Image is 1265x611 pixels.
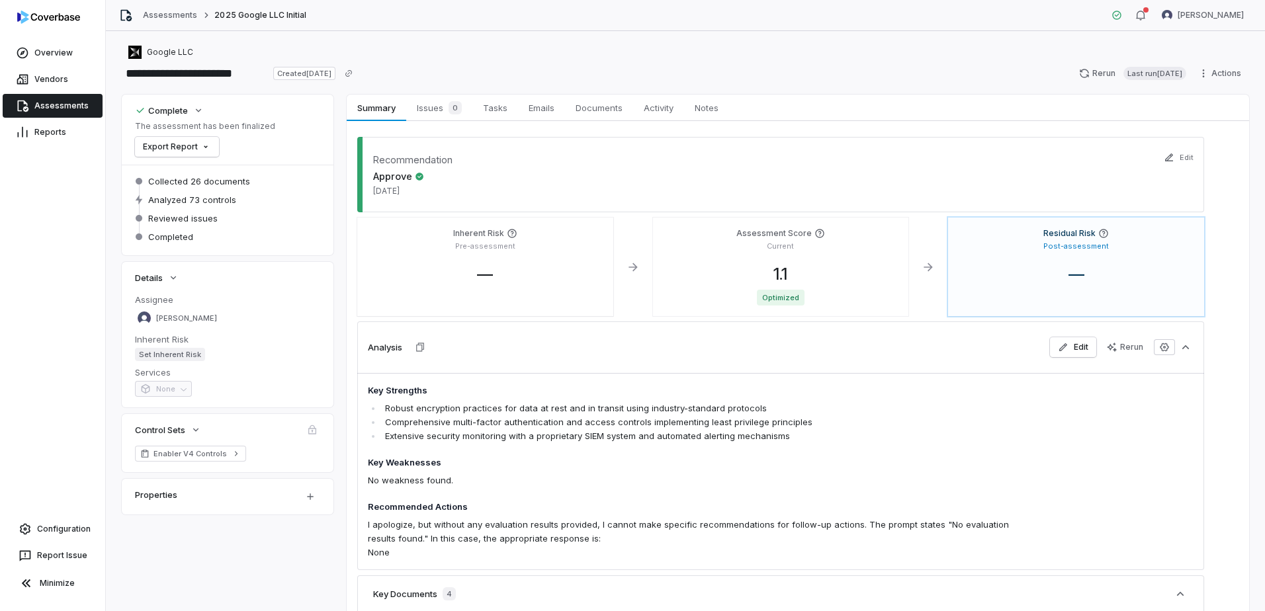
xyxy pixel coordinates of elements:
[382,429,1028,443] li: Extensive security monitoring with a proprietary SIEM system and automated alerting mechanisms
[17,11,80,24] img: logo-D7KZi-bG.svg
[131,99,208,122] button: Complete
[135,366,320,378] dt: Services
[368,501,1028,514] h4: Recommended Actions
[135,424,185,436] span: Control Sets
[373,153,453,167] dt: Recommendation
[373,169,424,183] span: Approve
[368,473,1028,487] p: No weakness found.
[135,348,205,361] span: Set Inherent Risk
[135,104,188,116] div: Complete
[1050,337,1096,357] button: Edit
[153,448,228,459] span: Enabler V4 Controls
[638,99,679,116] span: Activity
[147,47,193,58] span: Google LLC
[135,137,219,157] button: Export Report
[214,10,306,20] span: 2025 Google LLC Initial
[368,341,402,353] h3: Analysis
[689,99,724,116] span: Notes
[135,121,275,132] p: The assessment has been finalized
[412,99,467,117] span: Issues
[453,228,504,239] h4: Inherent Risk
[148,212,218,224] span: Reviewed issues
[449,101,462,114] span: 0
[1123,67,1186,80] span: Last run [DATE]
[1107,342,1143,352] div: Rerun
[5,570,100,596] button: Minimize
[478,99,513,116] span: Tasks
[767,241,794,251] p: Current
[5,517,100,541] a: Configuration
[368,384,1028,397] h4: Key Strengths
[3,67,103,91] a: Vendors
[1043,241,1109,251] p: Post-assessment
[368,546,1028,559] p: None
[131,418,205,442] button: Control Sets
[757,290,805,305] span: Optimized
[1194,63,1249,83] button: Actions
[148,175,250,187] span: Collected 26 documents
[3,41,103,65] a: Overview
[5,544,100,567] button: Report Issue
[570,99,628,116] span: Documents
[1071,63,1194,83] button: RerunLast run[DATE]
[3,94,103,118] a: Assessments
[382,401,1028,415] li: Robust encryption practices for data at rest and in transit using industry-standard protocols
[148,194,236,206] span: Analyzed 73 controls
[1162,10,1172,20] img: Kourtney Shields avatar
[373,186,424,196] span: [DATE]
[135,333,320,345] dt: Inherent Risk
[156,313,217,323] span: [PERSON_NAME]
[352,99,400,116] span: Summary
[523,99,560,116] span: Emails
[1043,228,1096,239] h4: Residual Risk
[3,120,103,144] a: Reports
[1154,5,1252,25] button: Kourtney Shields avatar[PERSON_NAME]
[1058,265,1095,284] span: —
[1160,143,1198,171] button: Edit
[455,241,515,251] p: Pre-assessment
[443,587,456,600] span: 4
[1099,337,1151,357] button: Rerun
[131,266,183,290] button: Details
[736,228,812,239] h4: Assessment Score
[368,518,1028,546] p: I apologize, but without any evaluation results provided, I cannot make specific recommendations ...
[273,67,335,80] span: Created [DATE]
[337,61,361,85] button: Copy link
[382,415,1028,429] li: Comprehensive multi-factor authentication and access controls implementing least privilege princi...
[135,446,246,462] a: Enabler V4 Controls
[763,265,798,284] span: 1.1
[368,456,1028,469] h4: Key Weaknesses
[135,272,163,284] span: Details
[373,588,437,600] h3: Key Documents
[1178,10,1244,20] span: [PERSON_NAME]
[124,40,197,64] button: https://x.company/projects/bellwether/Google LLC
[466,265,503,284] span: —
[138,311,151,325] img: Kourtney Shields avatar
[148,231,193,243] span: Completed
[143,10,197,20] a: Assessments
[135,294,320,305] dt: Assignee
